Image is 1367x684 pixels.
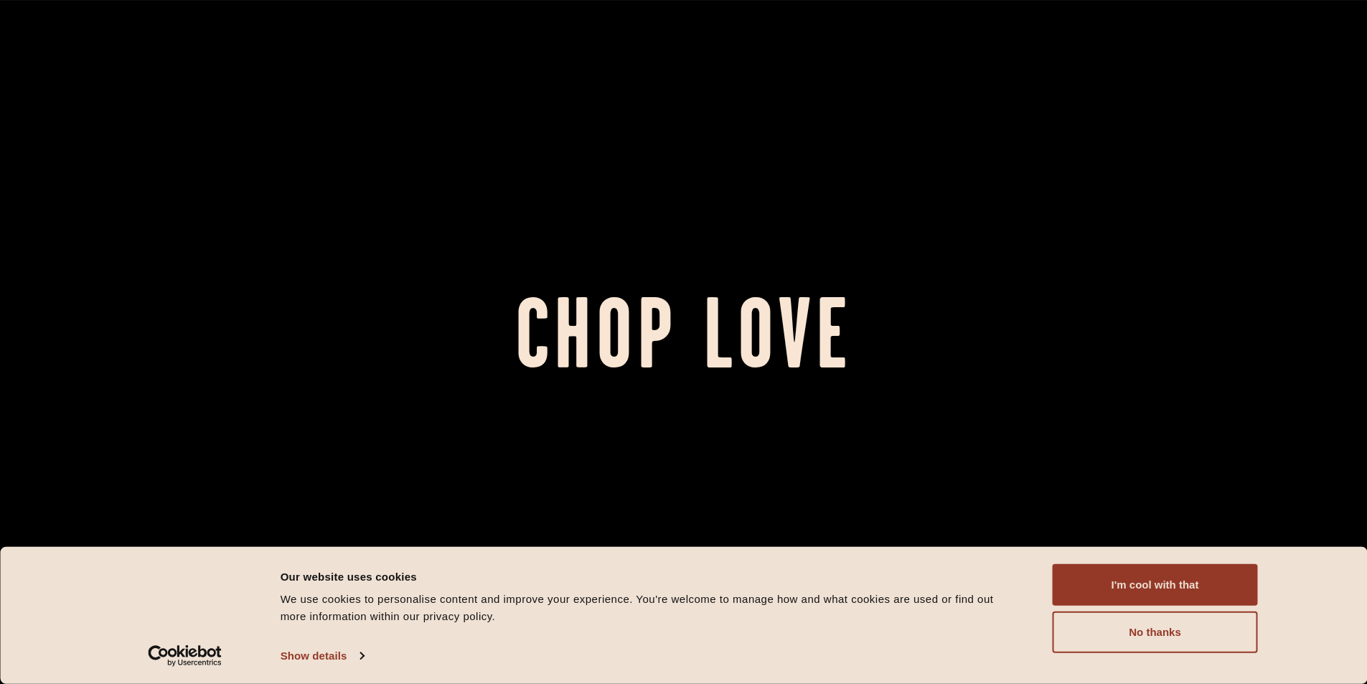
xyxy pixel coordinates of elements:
[122,645,248,667] a: Usercentrics Cookiebot - opens in a new window
[281,645,364,667] a: Show details
[281,568,1020,585] div: Our website uses cookies
[1053,564,1258,606] button: I'm cool with that
[281,591,1020,625] div: We use cookies to personalise content and improve your experience. You're welcome to manage how a...
[1053,612,1258,653] button: No thanks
